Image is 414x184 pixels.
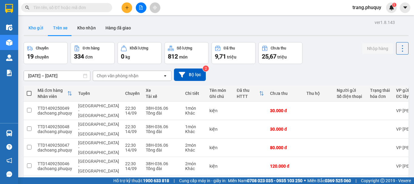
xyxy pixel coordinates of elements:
[375,19,395,26] div: ver 1.8.143
[118,42,162,64] button: Khối lượng0kg
[66,44,105,57] h1: VPHT1409250040
[185,91,203,96] div: Chi tiết
[125,166,140,171] div: 14/09
[185,148,203,152] div: Khác
[6,144,12,150] span: question-circle
[5,4,13,13] img: logo-vxr
[262,53,276,60] span: 25,67
[34,15,138,22] li: 146 [GEOGRAPHIC_DATA], [GEOGRAPHIC_DATA]
[389,5,394,10] img: icon-new-feature
[146,124,179,129] div: 38H-036.06
[6,158,12,163] span: notification
[163,73,168,78] svg: open
[270,127,300,132] div: 30.000 đ
[215,53,226,60] span: 9,71
[85,55,93,59] span: đơn
[247,178,302,183] strong: 0708 023 035 - 0935 103 250
[143,178,169,183] strong: 1900 633 818
[38,106,72,111] div: TTD1409250049
[74,53,84,60] span: 334
[185,124,203,129] div: 1 món
[125,111,140,115] div: 14/09
[370,88,390,93] div: Trạng thái
[8,44,66,74] b: GỬI : VP [PERSON_NAME]
[185,111,203,115] div: Khác
[125,55,130,59] span: kg
[125,91,140,96] div: Chuyến
[24,71,90,81] input: Select a date range.
[38,111,72,115] div: dachoang.phuquy
[122,2,132,13] button: plus
[165,42,209,64] button: Số lượng812món
[125,129,140,134] div: 14/09
[72,7,99,15] b: Phú Quý
[277,55,287,59] span: triệu
[393,3,395,7] span: 1
[146,166,179,171] div: Tổng đài
[259,42,302,64] button: Chưa thu25,67 triệu
[130,46,148,50] div: Khối lượng
[35,85,75,102] th: Toggle SortBy
[402,5,408,10] span: caret-down
[72,21,101,35] button: Kho nhận
[185,161,203,166] div: 2 món
[209,145,231,150] div: kiện
[337,94,364,99] div: Số điện thoại
[307,177,351,184] span: Miền Bắc
[125,124,140,129] div: 22:30
[34,22,138,30] li: Hotline: 19001874
[48,21,72,35] button: Trên xe
[356,177,356,184] span: |
[185,143,203,148] div: 2 món
[97,73,139,79] div: Chọn văn phòng nhận
[209,164,231,169] div: kiện
[174,69,206,81] button: Bộ lọc
[83,46,99,50] div: Đơn hàng
[209,108,231,113] div: kiện
[146,143,179,148] div: 38H-036.06
[337,88,364,93] div: Người gửi
[177,46,192,50] div: Số lượng
[38,143,72,148] div: TTD1409250047
[325,178,351,183] strong: 0369 525 060
[38,148,72,152] div: dachoang.phuquy
[38,94,67,99] div: Nhân viên
[6,171,12,177] span: message
[35,55,49,59] span: chuyến
[228,177,302,184] span: Miền Nam
[6,55,12,61] img: warehouse-icon
[146,106,179,111] div: 38H-036.06
[203,65,209,72] sup: 2
[209,88,231,93] div: Tên món
[392,3,396,7] sup: 1
[237,94,259,99] div: HTTT
[179,55,188,59] span: món
[168,53,178,60] span: 812
[270,91,300,96] div: Chưa thu
[212,42,255,64] button: Đã thu9,71 triệu
[227,55,236,59] span: triệu
[380,179,385,183] span: copyright
[57,31,114,39] b: Gửi khách hàng
[306,91,331,96] div: Thu hộ
[38,124,72,129] div: TTD1409250048
[6,130,12,136] img: warehouse-icon
[113,177,169,184] span: Hỗ trợ kỹ thuật:
[27,53,34,60] span: 19
[125,143,140,148] div: 22:30
[362,43,393,54] button: Nhập hàng
[146,111,179,115] div: Tổng đài
[271,46,286,50] div: Chưa thu
[6,24,12,31] img: warehouse-icon
[24,42,68,64] button: Chuyến19chuyến
[125,106,140,111] div: 22:30
[304,179,306,182] span: ⚪️
[78,159,119,173] span: [GEOGRAPHIC_DATA] - [GEOGRAPHIC_DATA]
[6,39,12,46] img: warehouse-icon
[6,70,12,76] img: solution-icon
[270,164,300,169] div: 120.000 đ
[38,129,72,134] div: dachoang.phuquy
[185,129,203,134] div: Khác
[125,161,140,166] div: 22:30
[153,5,157,10] span: aim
